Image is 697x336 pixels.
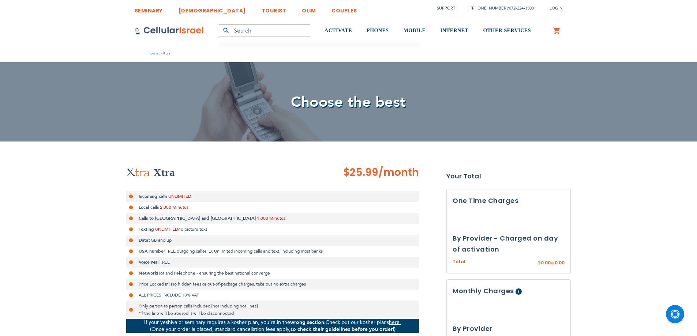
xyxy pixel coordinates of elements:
span: Total [453,258,465,265]
strong: Voice Mail [139,259,160,265]
span: 0.00 [555,260,565,266]
a: OTHER SERVICES [483,17,531,45]
a: OLIM [302,2,316,15]
a: [DEMOGRAPHIC_DATA] [179,2,246,15]
a: MOBILE [404,17,426,45]
a: [PHONE_NUMBER] [471,5,507,11]
span: no picture text [178,226,207,232]
h3: By Provider [453,324,565,335]
strong: Calls to [GEOGRAPHIC_DATA] and [GEOGRAPHIC_DATA] [139,215,256,221]
a: TOURIST [262,2,286,15]
strong: wrong section. [290,319,326,326]
a: PHONES [367,17,389,45]
strong: USA number [139,248,165,254]
img: Cellular Israel Logo [135,26,204,35]
span: Choose the best [291,92,406,112]
h3: One Time Charges [453,195,565,206]
a: Home [147,50,158,56]
strong: Incoming calls [139,193,167,199]
span: Hot and Pelephone - ensuring the best national converge [157,270,270,276]
strong: Your Total [446,171,571,182]
span: /month [378,165,419,180]
strong: so check their guidelines before you order!) [291,326,396,333]
span: FREE outgoing caller ID, Unlimited incoming calls and text, including most banks [165,248,323,254]
span: 1,000 Minutes [257,215,285,221]
span: FREE [160,259,170,265]
a: SEMINARY [135,2,163,15]
span: ACTIVATE [325,28,352,33]
span: OTHER SERVICES [483,28,531,33]
input: Search [219,24,310,37]
h2: Xtra [154,165,175,180]
span: Login [550,5,563,11]
a: here. [389,319,401,326]
span: ₪ [551,260,555,267]
a: Support [437,5,455,11]
li: 5GB and up [126,235,419,246]
span: Monthly Charges [453,287,514,296]
a: INTERNET [440,17,468,45]
span: $ [538,260,541,267]
a: ACTIVATE [325,17,352,45]
li: / [464,3,534,14]
strong: Network [139,270,157,276]
h3: By Provider - Charged on day of activation [453,233,565,255]
li: Price Locked In: No hidden fees or out-of-package charges, take out no extra charges [126,279,419,290]
span: 2,000 Minutes [160,204,188,210]
li: Xtra [158,50,170,57]
strong: Data [139,237,148,243]
a: COUPLES [331,2,357,15]
li: Only person to person calls included [not including hot lines] *If the line will be abused it wil... [126,301,419,319]
li: ALL PRICES INCLUDE 18% VAT [126,290,419,301]
strong: Local calls [139,204,159,210]
p: If your yeshiva or seminary requires a kosher plan, you’re in the Check out our kosher plans (Onc... [126,319,419,333]
span: INTERNET [440,28,468,33]
strong: Texting [139,226,154,232]
span: UNLIMITED [155,226,178,232]
span: $25.99 [343,165,378,180]
img: Xtra [126,168,150,177]
span: UNLIMITED [168,193,191,199]
a: 072-224-3300 [509,5,534,11]
span: PHONES [367,28,389,33]
span: 0.00 [541,260,551,266]
span: Help [516,289,522,295]
span: MOBILE [404,28,426,33]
